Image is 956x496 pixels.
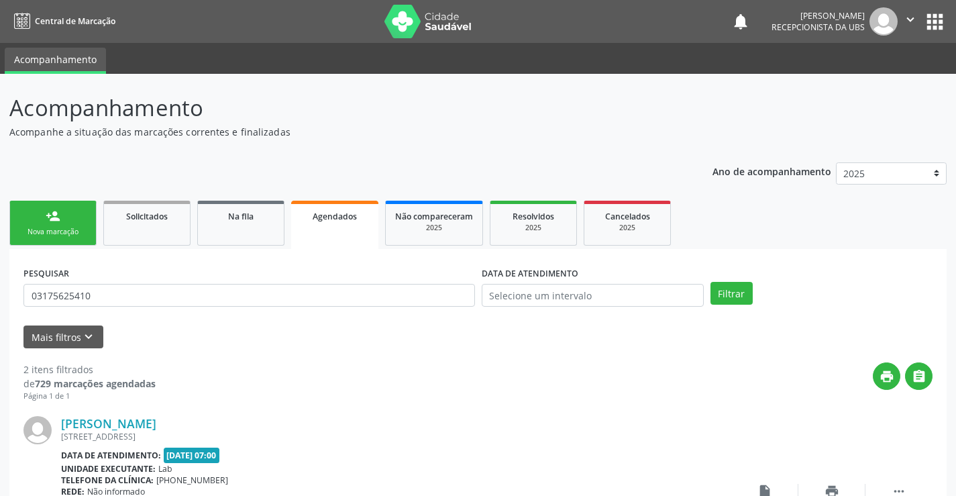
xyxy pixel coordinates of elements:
[35,377,156,390] strong: 729 marcações agendadas
[513,211,554,222] span: Resolvidos
[23,391,156,402] div: Página 1 de 1
[9,10,115,32] a: Central de Marcação
[923,10,947,34] button: apps
[164,448,220,463] span: [DATE] 07:00
[772,21,865,33] span: Recepcionista da UBS
[395,211,473,222] span: Não compareceram
[46,209,60,224] div: person_add
[23,263,69,284] label: PESQUISAR
[898,7,923,36] button: 
[61,431,731,442] div: [STREET_ADDRESS]
[23,362,156,377] div: 2 itens filtrados
[156,475,228,486] span: [PHONE_NUMBER]
[395,223,473,233] div: 2025
[873,362,900,390] button: print
[912,369,926,384] i: 
[23,284,475,307] input: Nome, CNS
[869,7,898,36] img: img
[772,10,865,21] div: [PERSON_NAME]
[126,211,168,222] span: Solicitados
[880,369,894,384] i: print
[712,162,831,179] p: Ano de acompanhamento
[482,284,704,307] input: Selecione um intervalo
[482,263,578,284] label: DATA DE ATENDIMENTO
[594,223,661,233] div: 2025
[9,125,666,139] p: Acompanhe a situação das marcações correntes e finalizadas
[228,211,254,222] span: Na fila
[903,12,918,27] i: 
[23,416,52,444] img: img
[23,326,103,349] button: Mais filtroskeyboard_arrow_down
[605,211,650,222] span: Cancelados
[23,377,156,391] div: de
[61,416,156,431] a: [PERSON_NAME]
[9,91,666,125] p: Acompanhamento
[158,463,172,475] span: Lab
[61,463,156,475] b: Unidade executante:
[313,211,357,222] span: Agendados
[905,362,933,390] button: 
[500,223,567,233] div: 2025
[35,15,115,27] span: Central de Marcação
[81,330,96,344] i: keyboard_arrow_down
[19,227,87,237] div: Nova marcação
[710,282,753,305] button: Filtrar
[61,475,154,486] b: Telefone da clínica:
[5,48,106,74] a: Acompanhamento
[731,12,750,31] button: notifications
[61,450,161,461] b: Data de atendimento:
